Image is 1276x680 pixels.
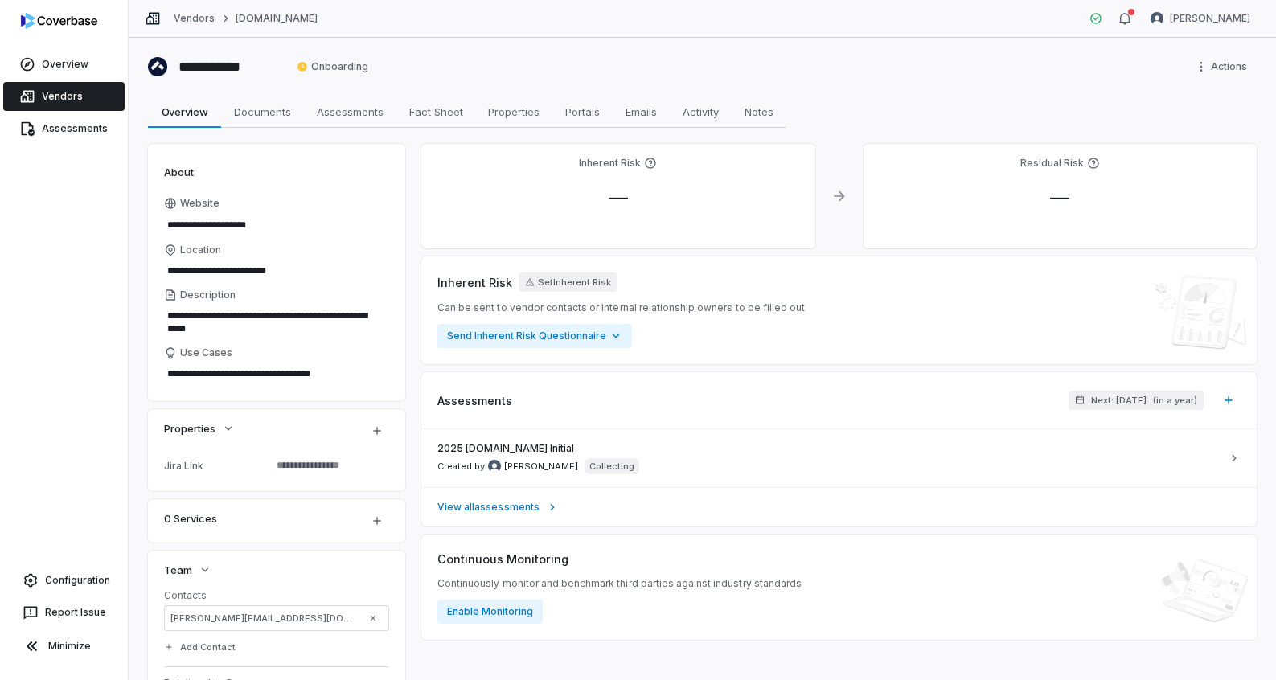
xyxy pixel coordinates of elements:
span: View all assessments [437,501,540,514]
span: Next: [DATE] [1091,395,1147,407]
a: Overview [3,50,125,79]
span: Inherent Risk [437,274,512,291]
button: Team [159,555,216,584]
input: Location [164,260,389,282]
button: Add Contact [159,633,240,662]
span: [PERSON_NAME] [504,461,578,473]
span: About [164,165,194,179]
a: Vendors [174,12,215,25]
span: Properties [482,101,546,122]
span: Continuously monitor and benchmark third parties against industry standards [437,577,802,590]
span: Onboarding [297,60,368,73]
span: Properties [164,421,215,436]
img: Yuni Shin avatar [1151,12,1163,25]
a: 2025 [DOMAIN_NAME] InitialCreated by Yuni Shin avatar[PERSON_NAME]Collecting [421,429,1257,487]
span: [PERSON_NAME] [1170,12,1250,25]
a: [DOMAIN_NAME] [236,12,318,25]
span: Description [180,289,236,301]
button: Properties [159,414,240,443]
div: Jira Link [164,460,270,472]
span: Activity [676,101,725,122]
span: — [1037,186,1082,209]
button: Enable Monitoring [437,600,543,624]
span: Configuration [45,574,110,587]
button: SetInherent Risk [519,272,617,292]
a: Vendors [3,82,125,111]
span: Use Cases [180,346,232,359]
span: Emails [619,101,663,122]
button: Yuni Shin avatar[PERSON_NAME] [1141,6,1260,31]
span: Notes [738,101,780,122]
span: Documents [228,101,297,122]
span: Vendors [42,90,83,103]
span: Overview [42,58,88,71]
a: Configuration [6,566,121,595]
button: Send Inherent Risk Questionnaire [437,324,632,348]
img: logo-D7KZi-bG.svg [21,13,97,29]
span: Team [164,563,192,577]
span: ( in a year ) [1153,395,1197,407]
span: Location [180,244,221,256]
textarea: Use Cases [164,363,389,385]
input: Website [164,214,362,236]
button: Report Issue [6,598,121,627]
span: Minimize [48,640,91,653]
span: Website [180,197,220,210]
span: Portals [559,101,606,122]
span: Assessments [42,122,108,135]
span: Assessments [437,392,512,409]
span: — [596,186,641,209]
span: Continuous Monitoring [437,551,568,567]
a: Assessments [3,114,125,143]
button: Minimize [6,630,121,662]
a: View allassessments [421,487,1257,526]
button: Next: [DATE](in a year) [1069,391,1204,410]
span: Overview [155,101,215,122]
p: Collecting [589,460,634,473]
span: Assessments [310,101,390,122]
h4: Residual Risk [1020,157,1084,170]
img: Yuni Shin avatar [488,460,501,473]
textarea: Description [164,305,389,340]
h4: Inherent Risk [579,157,641,170]
button: More actions [1190,55,1257,79]
span: Report Issue [45,606,106,619]
span: Fact Sheet [403,101,470,122]
span: 2025 [DOMAIN_NAME] Initial [437,442,574,455]
span: [PERSON_NAME][EMAIL_ADDRESS][DOMAIN_NAME] [170,612,359,625]
span: Created by [437,460,578,473]
dt: Contacts [164,589,389,602]
span: Can be sent to vendor contacts or internal relationship owners to be filled out [437,301,805,314]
